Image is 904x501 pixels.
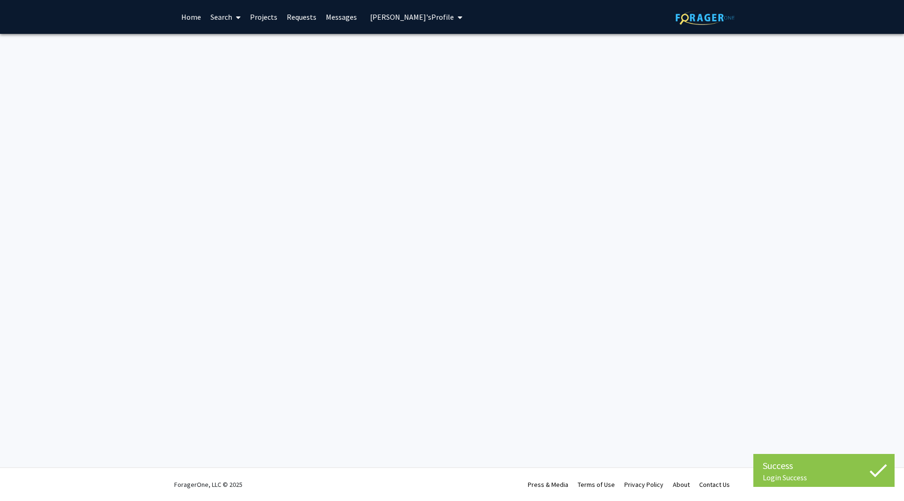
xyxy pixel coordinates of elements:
[206,0,245,33] a: Search
[245,0,282,33] a: Projects
[676,10,734,25] img: ForagerOne Logo
[177,0,206,33] a: Home
[370,12,454,22] span: [PERSON_NAME]'s Profile
[578,480,615,489] a: Terms of Use
[321,0,362,33] a: Messages
[763,459,885,473] div: Success
[282,0,321,33] a: Requests
[174,468,242,501] div: ForagerOne, LLC © 2025
[624,480,663,489] a: Privacy Policy
[673,480,690,489] a: About
[763,473,885,482] div: Login Success
[699,480,730,489] a: Contact Us
[528,480,568,489] a: Press & Media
